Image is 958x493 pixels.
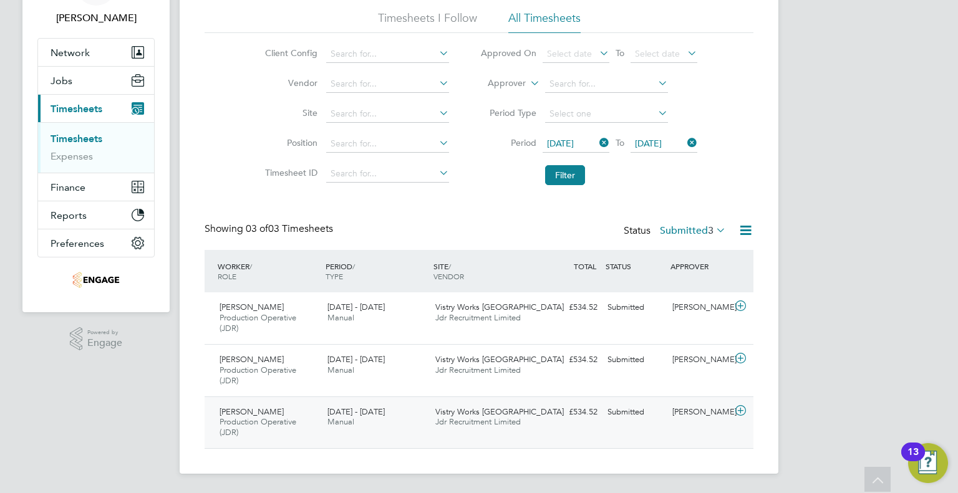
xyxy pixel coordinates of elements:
span: To [612,135,628,151]
label: Vendor [261,77,317,89]
div: £534.52 [538,350,602,370]
span: Engage [87,338,122,348]
span: To [612,45,628,61]
span: Jdr Recruitment Limited [435,312,521,323]
input: Search for... [326,135,449,153]
span: VENDOR [433,271,464,281]
input: Search for... [326,75,449,93]
span: Reports [51,209,87,221]
div: [PERSON_NAME] [667,297,732,318]
label: Client Config [261,47,317,59]
div: PERIOD [322,255,430,287]
span: Manual [327,416,354,427]
span: [PERSON_NAME] [220,406,284,417]
img: jdr-logo-retina.png [72,270,120,290]
span: Select date [547,48,592,59]
span: Production Operative (JDR) [220,416,296,438]
div: Submitted [602,402,667,423]
div: [PERSON_NAME] [667,350,732,370]
span: Jdr Recruitment Limited [435,365,521,375]
label: Submitted [660,224,726,237]
span: [PERSON_NAME] [220,302,284,312]
li: All Timesheets [508,11,581,33]
input: Search for... [326,45,449,63]
label: Approved On [480,47,536,59]
span: Vistry Works [GEOGRAPHIC_DATA] [435,406,564,417]
div: Timesheets [38,122,154,173]
div: Showing [205,223,336,236]
label: Position [261,137,317,148]
button: Filter [545,165,585,185]
span: [DATE] [547,138,574,149]
label: Approver [470,77,526,90]
span: [DATE] [635,138,662,149]
button: Open Resource Center, 13 new notifications [908,443,948,483]
span: 03 Timesheets [246,223,333,235]
span: / [352,261,355,271]
div: SITE [430,255,538,287]
span: ROLE [218,271,236,281]
div: STATUS [602,255,667,277]
div: Status [624,223,728,240]
li: Timesheets I Follow [378,11,477,33]
span: Jobs [51,75,72,87]
label: Site [261,107,317,118]
div: Submitted [602,350,667,370]
a: Expenses [51,150,93,162]
span: 3 [708,224,714,237]
div: APPROVER [667,255,732,277]
button: Reports [38,201,154,229]
span: Vistry Works [GEOGRAPHIC_DATA] [435,354,564,365]
button: Jobs [38,67,154,94]
div: Submitted [602,297,667,318]
span: Danielle Harris [37,11,155,26]
a: Go to home page [37,270,155,290]
span: Timesheets [51,103,102,115]
button: Timesheets [38,95,154,122]
span: [DATE] - [DATE] [327,302,385,312]
span: Powered by [87,327,122,338]
span: Production Operative (JDR) [220,312,296,333]
input: Search for... [326,165,449,183]
span: Network [51,47,90,59]
button: Finance [38,173,154,201]
a: Powered byEngage [70,327,123,351]
span: / [249,261,252,271]
input: Search for... [545,75,668,93]
div: 13 [907,452,919,468]
label: Period [480,137,536,148]
label: Timesheet ID [261,167,317,178]
span: [DATE] - [DATE] [327,354,385,365]
span: Manual [327,365,354,375]
label: Period Type [480,107,536,118]
span: / [448,261,451,271]
div: £534.52 [538,402,602,423]
a: Timesheets [51,133,102,145]
span: [DATE] - [DATE] [327,406,385,417]
span: TOTAL [574,261,596,271]
span: Finance [51,181,85,193]
span: Vistry Works [GEOGRAPHIC_DATA] [435,302,564,312]
div: £534.52 [538,297,602,318]
span: [PERSON_NAME] [220,354,284,365]
span: 03 of [246,223,268,235]
span: Preferences [51,237,104,249]
span: Jdr Recruitment Limited [435,416,521,427]
div: [PERSON_NAME] [667,402,732,423]
span: Select date [635,48,680,59]
button: Preferences [38,229,154,257]
input: Search for... [326,105,449,123]
div: WORKER [215,255,322,287]
button: Network [38,39,154,66]
span: TYPE [326,271,343,281]
span: Production Operative (JDR) [220,365,296,386]
input: Select one [545,105,668,123]
span: Manual [327,312,354,323]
